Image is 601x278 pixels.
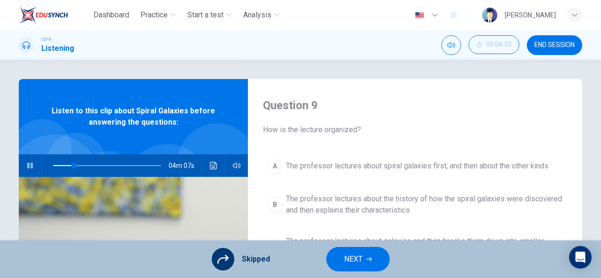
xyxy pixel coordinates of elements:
div: [PERSON_NAME] [505,9,556,21]
div: Hide [469,35,519,55]
span: NEXT [344,253,362,266]
span: CEFR [41,36,51,43]
div: Open Intercom Messenger [569,246,592,269]
img: en [414,12,425,19]
span: 00:04:33 [486,41,511,48]
button: Click to see the audio transcription [206,154,221,177]
span: Start a test [187,9,223,21]
button: Analysis [239,7,284,24]
button: Practice [137,7,180,24]
span: Practice [140,9,168,21]
button: END SESSION [527,35,582,55]
span: Analysis [243,9,271,21]
a: EduSynch logo [19,6,90,24]
img: EduSynch logo [19,6,68,24]
h4: Question 9 [263,98,567,113]
span: Dashboard [93,9,129,21]
button: Dashboard [90,7,133,24]
span: Listen to this clip about Spiral Galaxies before answering the questions: [49,105,217,128]
div: Mute [441,35,461,55]
button: 00:04:33 [469,35,519,54]
span: 04m 07s [169,154,202,177]
span: Skipped [242,254,270,265]
h1: Listening [41,43,74,54]
button: Start a test [184,7,236,24]
img: Profile picture [482,8,497,23]
span: How is the lecture organized? [263,124,567,135]
button: NEXT [326,247,390,271]
span: END SESSION [534,41,575,49]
